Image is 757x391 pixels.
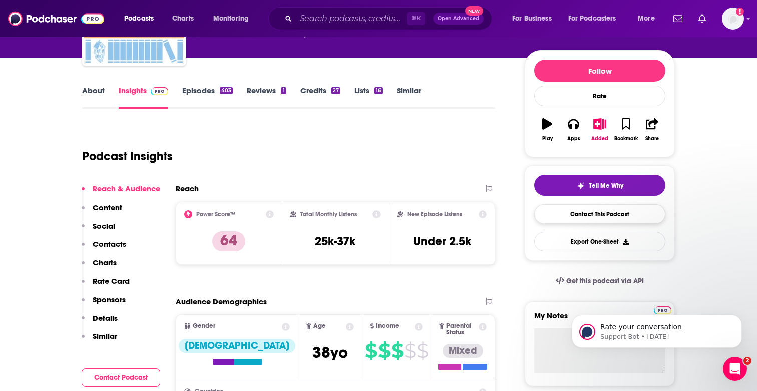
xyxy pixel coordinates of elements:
div: Rate [534,86,665,106]
h2: New Episode Listens [407,211,462,218]
button: Follow [534,60,665,82]
div: 16 [374,87,383,94]
button: open menu [631,11,667,27]
a: About [82,86,105,109]
h2: Audience Demographics [176,297,267,306]
button: Details [82,313,118,332]
h2: Reach [176,184,199,193]
button: Contact Podcast [82,368,160,387]
p: Sponsors [93,295,126,304]
button: Apps [560,112,586,148]
img: tell me why sparkle [577,182,585,190]
div: Bookmark [614,136,638,142]
img: Podchaser - Follow, Share and Rate Podcasts [8,9,104,28]
span: $ [365,343,377,359]
span: Income [376,323,399,329]
a: Contact This Podcast [534,204,665,224]
button: Contacts [82,239,126,258]
iframe: Intercom live chat [723,357,747,381]
span: Monitoring [213,12,249,26]
button: Content [82,203,122,221]
span: ⌘ K [407,12,425,25]
div: Added [591,136,608,142]
a: Charts [166,11,200,27]
a: Credits27 [300,86,340,109]
button: Share [639,112,665,148]
button: Added [587,112,613,148]
span: Age [313,323,326,329]
span: Charts [172,12,194,26]
input: Search podcasts, credits, & more... [296,11,407,27]
h3: Under 2.5k [413,234,471,249]
span: Parental Status [446,323,477,336]
span: Podcasts [124,12,154,26]
button: Similar [82,331,117,350]
svg: Add a profile image [736,8,744,16]
button: Bookmark [613,112,639,148]
span: Logged in as RP_publicity [722,8,744,30]
span: $ [378,343,390,359]
span: More [638,12,655,26]
span: $ [417,343,428,359]
button: Export One-Sheet [534,232,665,251]
span: Tell Me Why [589,182,623,190]
span: $ [404,343,416,359]
button: open menu [117,11,167,27]
p: Rate Card [93,276,130,286]
a: Similar [397,86,421,109]
a: Show notifications dropdown [694,10,710,27]
button: Open AdvancedNew [433,13,484,25]
a: Episodes403 [182,86,233,109]
button: Show profile menu [722,8,744,30]
p: Similar [93,331,117,341]
div: 1 [281,87,286,94]
span: Gender [193,323,215,329]
h1: Podcast Insights [82,149,173,164]
img: User Profile [722,8,744,30]
h2: Total Monthly Listens [300,211,357,218]
p: Social [93,221,115,231]
span: 2 [743,357,751,365]
button: Reach & Audience [82,184,160,203]
p: Charts [93,258,117,267]
span: For Business [512,12,552,26]
button: Social [82,221,115,240]
button: Charts [82,258,117,276]
a: Get this podcast via API [548,269,652,293]
p: Contacts [93,239,126,249]
button: open menu [505,11,564,27]
button: tell me why sparkleTell Me Why [534,175,665,196]
a: InsightsPodchaser Pro [119,86,168,109]
h3: 25k-37k [315,234,355,249]
div: Search podcasts, credits, & more... [278,7,502,30]
button: Rate Card [82,276,130,295]
span: 38 yo [312,343,348,362]
button: open menu [206,11,262,27]
p: 64 [212,231,245,251]
iframe: Intercom notifications message [557,294,757,364]
p: Content [93,203,122,212]
a: Lists16 [354,86,383,109]
div: Share [645,136,659,142]
span: For Podcasters [568,12,616,26]
h2: Power Score™ [196,211,235,218]
div: Apps [567,136,580,142]
div: 403 [220,87,233,94]
button: Sponsors [82,295,126,313]
span: Open Advanced [438,16,479,21]
span: $ [391,343,403,359]
img: Podchaser Pro [151,87,168,95]
p: Reach & Audience [93,184,160,193]
button: Play [534,112,560,148]
span: Get this podcast via API [566,277,644,285]
div: 27 [331,87,340,94]
span: New [465,6,483,16]
p: Details [93,313,118,323]
label: My Notes [534,311,665,328]
a: Show notifications dropdown [669,10,686,27]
